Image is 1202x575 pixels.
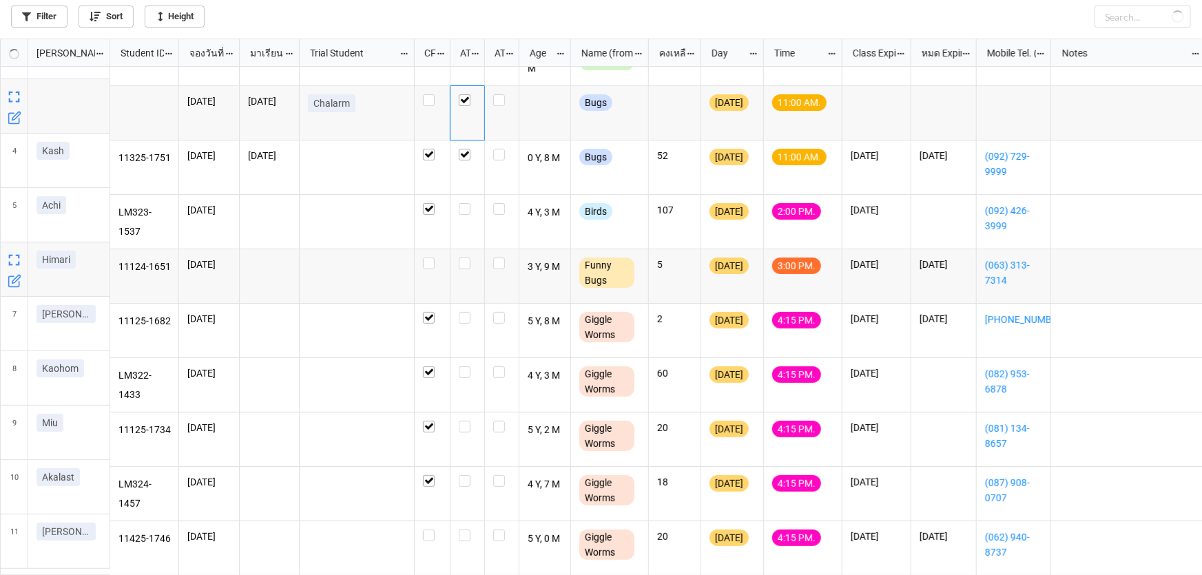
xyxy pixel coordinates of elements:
a: (092) 426-3999 [985,203,1042,233]
div: [DATE] [709,530,749,546]
p: [DATE] [851,149,902,163]
div: Giggle Worms [579,530,634,560]
div: คงเหลือ (from Nick Name) [651,45,687,61]
a: Height [145,6,205,28]
div: [DATE] [709,203,749,220]
p: Kash [42,144,64,158]
span: 11 [10,514,19,568]
p: 5 Y, 2 M [528,421,563,440]
span: 7 [12,297,17,351]
p: 11124-1651 [118,258,171,277]
div: 4:15 PM. [772,366,821,383]
p: 20 [657,421,692,435]
div: 11:00 AM. [772,94,827,111]
p: [DATE] [187,258,231,271]
div: 2:00 PM. [772,203,821,220]
p: 52 [657,149,692,163]
p: [DATE] [920,312,968,326]
div: [DATE] [709,366,749,383]
span: 10 [10,460,19,514]
div: [DATE] [709,475,749,492]
p: 2 [657,312,692,326]
p: [DATE] [920,258,968,271]
p: Akalast [42,470,74,484]
div: มาเรียน [242,45,285,61]
a: (082) 953-6878 [985,366,1042,397]
div: 4:15 PM. [772,312,821,328]
div: Age [521,45,557,61]
div: 11:00 AM. [772,149,827,165]
div: 4:15 PM. [772,530,821,546]
p: [DATE] [920,530,968,543]
div: [DATE] [709,421,749,437]
div: [DATE] [709,258,749,274]
p: [DATE] [851,421,902,435]
div: Birds [579,203,612,220]
a: (063) 313-7314 [985,258,1042,288]
a: [PHONE_NUMBER] [985,312,1042,327]
div: Student ID (from [PERSON_NAME] Name) [112,45,164,61]
p: 18 [657,475,692,489]
p: 4 Y, 3 M [528,366,563,386]
div: [DATE] [709,312,749,328]
div: [PERSON_NAME] Name [28,45,95,61]
p: [DATE] [851,312,902,326]
div: CF [416,45,436,61]
p: Kaohom [42,362,79,375]
p: 3 Y, 9 M [528,258,563,277]
p: 60 [657,366,692,380]
div: Funny Bugs [579,258,634,288]
span: 4 [12,134,17,187]
p: Miu [42,416,58,430]
p: [DATE] [187,203,231,217]
p: 5 Y, 8 M [528,312,563,331]
div: Trial Student [302,45,399,61]
p: [DATE] [851,258,902,271]
p: [DATE] [187,94,231,108]
p: [DATE] [851,530,902,543]
div: 4:15 PM. [772,475,821,492]
p: LM324-1457 [118,475,171,512]
p: 11425-1746 [118,530,171,549]
div: ATK [486,45,506,61]
div: Day [703,45,749,61]
div: จองวันที่ [181,45,225,61]
input: Search... [1095,6,1191,28]
p: 4 Y, 3 M [528,203,563,222]
span: 9 [12,406,17,459]
p: 5 Y, 0 M [528,530,563,549]
p: LM322-1433 [118,366,171,404]
p: 11125-1734 [118,421,171,440]
div: Bugs [579,149,612,165]
div: Name (from Class) [573,45,634,61]
p: [DATE] [920,149,968,163]
a: Filter [11,6,68,28]
div: Class Expiration [844,45,896,61]
p: 0 Y, 8 M [528,149,563,168]
p: [DATE] [187,312,231,326]
div: Bugs [579,94,612,111]
div: Notes [1054,45,1192,61]
p: [DATE] [248,94,291,108]
p: [PERSON_NAME] [42,307,90,321]
div: Mobile Tel. (from Nick Name) [979,45,1036,61]
p: [DATE] [248,149,291,163]
div: 3:00 PM. [772,258,821,274]
a: (062) 940-8737 [985,530,1042,560]
a: (087) 908-0707 [985,475,1042,505]
p: [DATE] [851,203,902,217]
span: 8 [12,351,17,405]
p: Achi [42,198,61,212]
div: [DATE] [709,149,749,165]
p: [DATE] [187,475,231,489]
a: (092) 729-9999 [985,149,1042,179]
div: [DATE] [709,94,749,111]
p: 11325-1751 [118,149,171,168]
p: [DATE] [851,475,902,489]
p: [DATE] [187,149,231,163]
div: Giggle Worms [579,475,634,505]
p: 20 [657,530,692,543]
span: 5 [12,188,17,242]
p: 4 Y, 7 M [528,475,563,494]
div: Giggle Worms [579,366,634,397]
